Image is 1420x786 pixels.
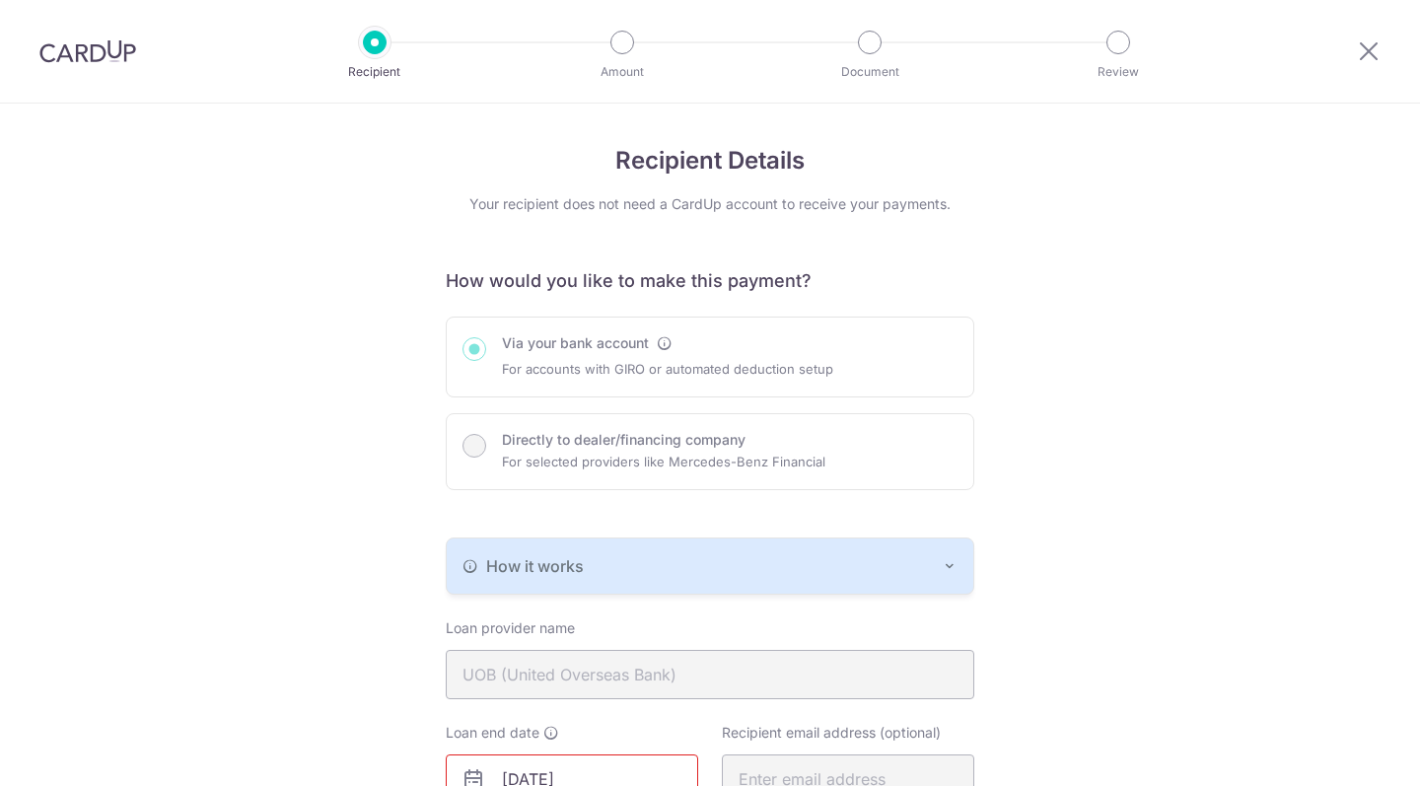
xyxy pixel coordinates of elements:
div: Your recipient does not need a CardUp account to receive your payments. [446,194,974,214]
label: Loan end date [446,723,559,743]
p: Recipient [302,62,448,82]
h6: How would you like to make this payment? [446,269,974,293]
p: Document [797,62,943,82]
input: As stated in loan agreement [446,650,974,699]
label: Loan provider name [446,618,575,638]
img: CardUp [39,39,136,63]
p: Amount [549,62,695,82]
h4: Recipient Details [446,143,974,179]
button: How it works [447,538,973,594]
span: How it works [486,554,584,578]
p: Review [1045,62,1191,82]
label: Recipient email address (optional) [722,723,941,743]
